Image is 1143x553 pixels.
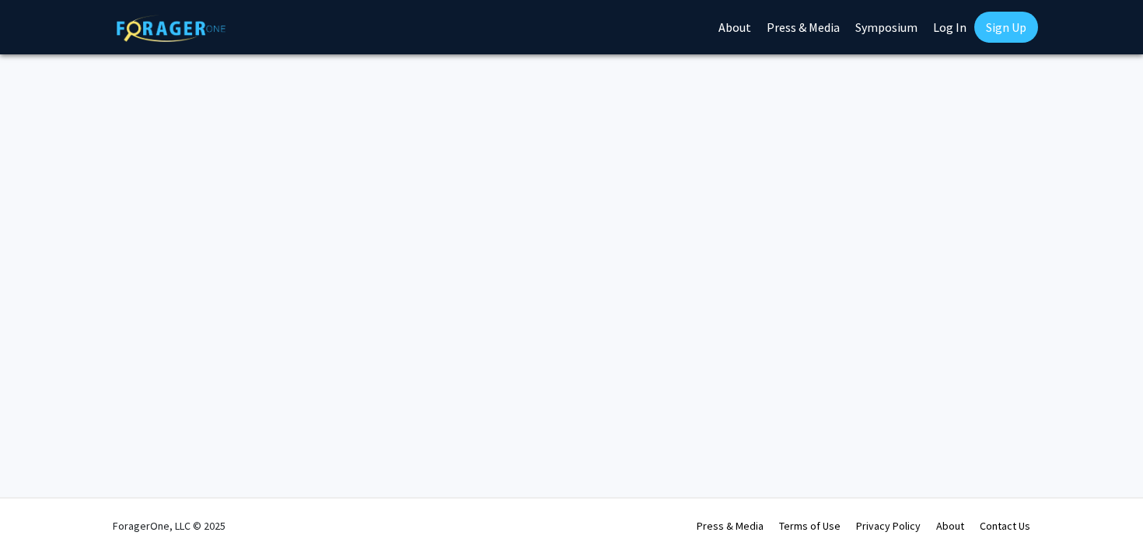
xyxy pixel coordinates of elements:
a: Privacy Policy [856,519,921,533]
img: ForagerOne Logo [117,15,225,42]
a: Press & Media [697,519,764,533]
a: Terms of Use [779,519,841,533]
a: Contact Us [980,519,1030,533]
a: Sign Up [974,12,1038,43]
a: About [936,519,964,533]
div: ForagerOne, LLC © 2025 [113,499,225,553]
